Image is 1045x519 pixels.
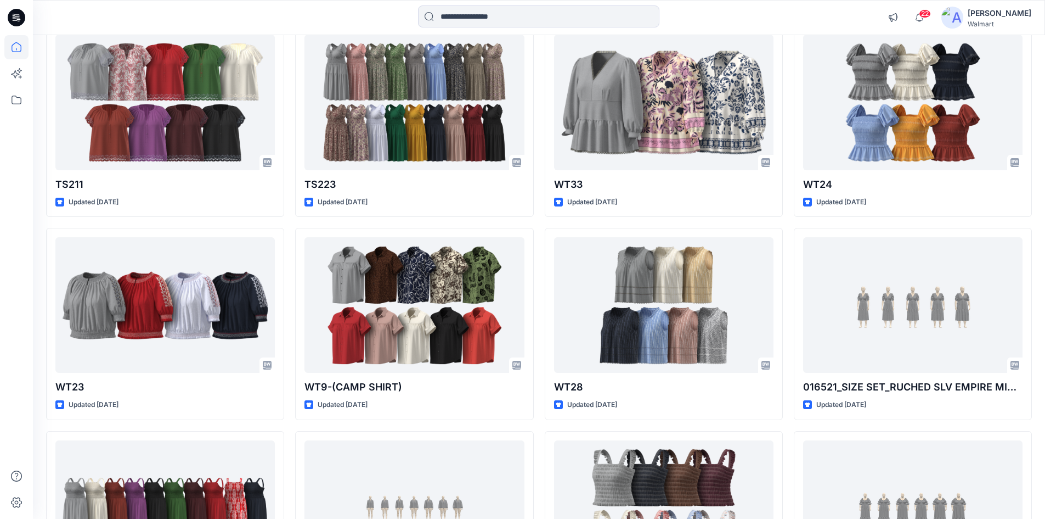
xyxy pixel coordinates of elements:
p: Updated [DATE] [816,399,866,411]
a: WT33 [554,35,773,170]
a: WT24 [803,35,1023,170]
div: Walmart [968,20,1031,28]
p: 016521_SIZE SET_RUCHED SLV EMPIRE MIDI DRESS ([DATE]) [803,380,1023,395]
a: 016521_SIZE SET_RUCHED SLV EMPIRE MIDI DRESS (26-07-25) [803,237,1023,373]
p: TS211 [55,177,275,192]
a: TS223 [304,35,524,170]
span: 22 [919,9,931,18]
p: Updated [DATE] [318,399,368,411]
a: WT9-(CAMP SHIRT) [304,237,524,373]
p: WT23 [55,380,275,395]
p: WT24 [803,177,1023,192]
p: TS223 [304,177,524,192]
p: Updated [DATE] [69,197,118,208]
a: TS211 [55,35,275,170]
p: Updated [DATE] [567,399,617,411]
a: WT23 [55,237,275,373]
p: Updated [DATE] [567,197,617,208]
p: Updated [DATE] [816,197,866,208]
p: WT9-(CAMP SHIRT) [304,380,524,395]
p: WT28 [554,380,773,395]
p: Updated [DATE] [69,399,118,411]
p: WT33 [554,177,773,192]
div: [PERSON_NAME] [968,7,1031,20]
p: Updated [DATE] [318,197,368,208]
img: avatar [941,7,963,29]
a: WT28 [554,237,773,373]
